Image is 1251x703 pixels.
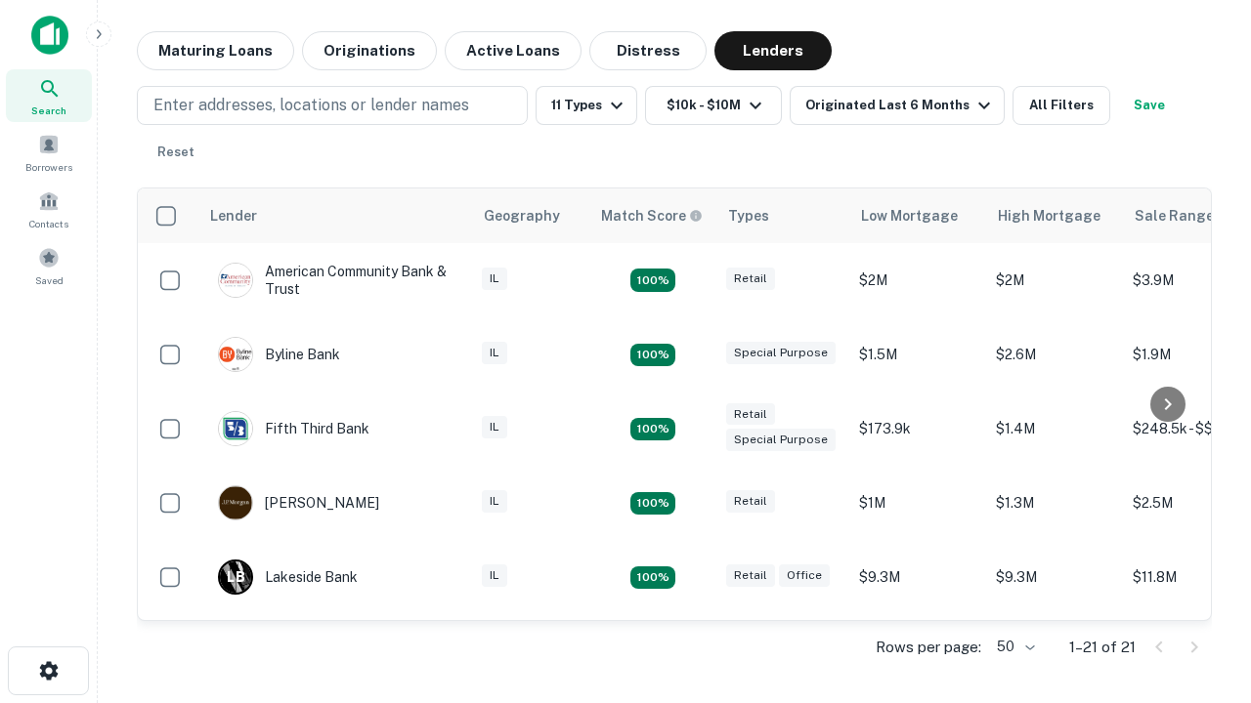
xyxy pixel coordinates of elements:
p: Enter addresses, locations or lender names [153,94,469,117]
button: Originations [302,31,437,70]
button: All Filters [1013,86,1110,125]
div: Geography [484,204,560,227]
div: Originated Last 6 Months [805,94,996,117]
a: Borrowers [6,126,92,179]
div: Retail [726,490,775,513]
a: Search [6,69,92,122]
button: Maturing Loans [137,31,294,70]
div: Retail [726,268,775,290]
div: Sale Range [1135,204,1214,227]
img: capitalize-icon.png [31,16,68,55]
div: Matching Properties: 2, hasApolloMatch: undefined [630,492,675,516]
div: Special Purpose [726,429,836,451]
p: Rows per page: [876,636,981,659]
td: $9.3M [986,540,1123,614]
p: L B [227,567,244,588]
div: [PERSON_NAME] [218,485,379,520]
td: $2.6M [986,317,1123,392]
button: Reset [145,133,207,172]
button: Active Loans [445,31,582,70]
div: Lender [210,204,257,227]
td: $9.3M [849,540,986,614]
span: Search [31,103,66,118]
td: $2.7M [849,614,986,688]
div: Office [779,564,830,587]
span: Saved [35,272,64,288]
div: IL [482,564,507,587]
img: picture [219,486,252,519]
button: $10k - $10M [645,86,782,125]
div: IL [482,342,507,364]
th: Lender [198,188,472,243]
td: $173.9k [849,392,986,466]
th: Geography [472,188,589,243]
td: $1.4M [986,392,1123,466]
button: Enter addresses, locations or lender names [137,86,528,125]
div: IL [482,416,507,438]
div: Fifth Third Bank [218,411,369,446]
button: 11 Types [536,86,637,125]
a: Contacts [6,183,92,235]
iframe: Chat Widget [1153,547,1251,641]
div: Matching Properties: 3, hasApolloMatch: undefined [630,344,675,367]
div: IL [482,490,507,513]
img: picture [219,412,252,445]
div: Byline Bank [218,337,340,372]
div: Retail [726,564,775,587]
button: Save your search to get updates of matches that match your search criteria. [1118,86,1181,125]
div: Lakeside Bank [218,559,358,595]
th: Capitalize uses an advanced AI algorithm to match your search with the best lender. The match sco... [589,188,716,243]
td: $7M [986,614,1123,688]
div: Types [728,204,769,227]
td: $1.3M [986,466,1123,540]
div: Capitalize uses an advanced AI algorithm to match your search with the best lender. The match sco... [601,205,703,227]
td: $2M [849,243,986,317]
div: American Community Bank & Trust [218,263,453,298]
td: $1.5M [849,317,986,392]
div: IL [482,268,507,290]
a: Saved [6,239,92,292]
img: picture [219,338,252,371]
th: Types [716,188,849,243]
div: Matching Properties: 2, hasApolloMatch: undefined [630,269,675,292]
span: Contacts [29,216,68,231]
td: $2M [986,243,1123,317]
div: Low Mortgage [861,204,958,227]
p: 1–21 of 21 [1069,636,1136,659]
h6: Match Score [601,205,699,227]
img: picture [219,264,252,297]
button: Lenders [714,31,832,70]
div: Retail [726,403,775,426]
button: Distress [589,31,707,70]
button: Originated Last 6 Months [790,86,1005,125]
div: Matching Properties: 3, hasApolloMatch: undefined [630,566,675,590]
div: High Mortgage [998,204,1100,227]
th: Low Mortgage [849,188,986,243]
th: High Mortgage [986,188,1123,243]
div: 50 [989,633,1038,661]
div: Matching Properties: 2, hasApolloMatch: undefined [630,418,675,441]
td: $1M [849,466,986,540]
div: Special Purpose [726,342,836,364]
span: Borrowers [25,159,72,175]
